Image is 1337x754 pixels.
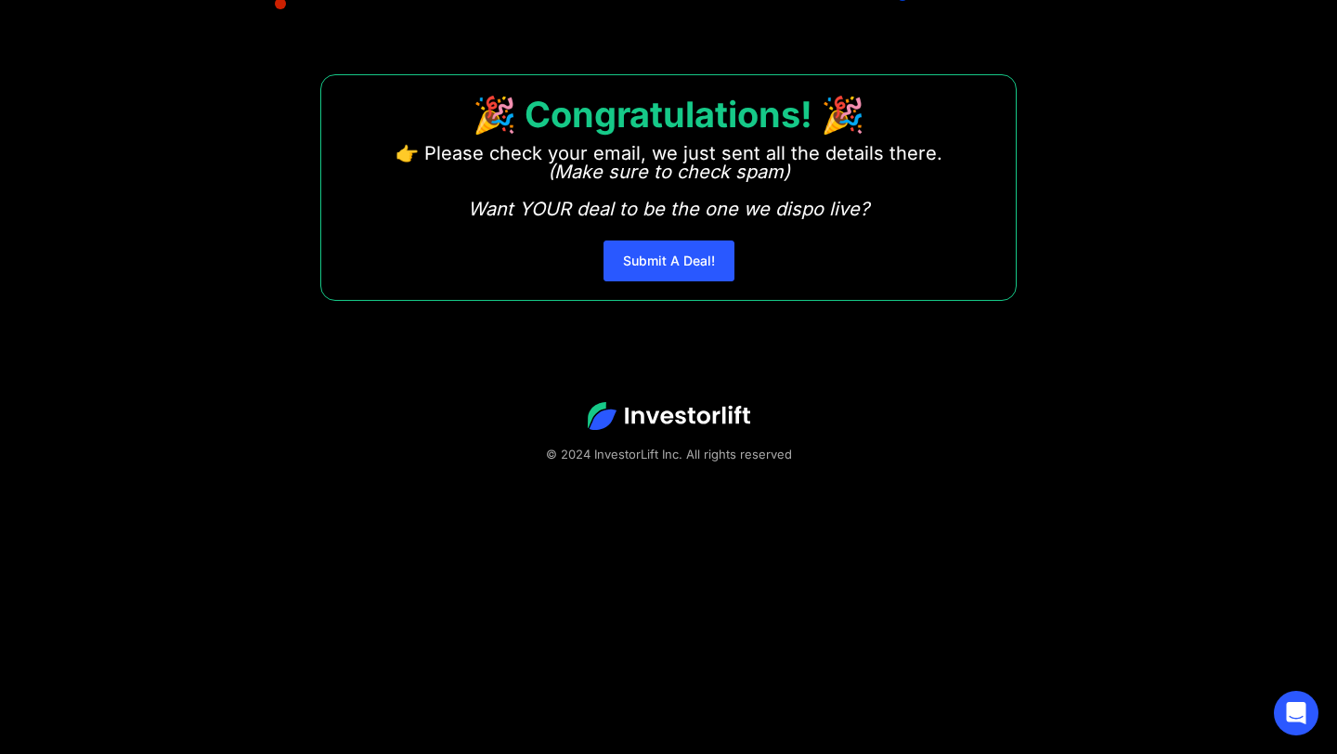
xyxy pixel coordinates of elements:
[65,445,1272,463] div: © 2024 InvestorLift Inc. All rights reserved
[1274,691,1318,735] div: Open Intercom Messenger
[473,93,864,136] strong: 🎉 Congratulations! 🎉
[396,144,942,218] p: 👉 Please check your email, we just sent all the details there. ‍
[604,240,734,281] a: Submit A Deal!
[468,161,869,220] em: (Make sure to check spam) Want YOUR deal to be the one we dispo live?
